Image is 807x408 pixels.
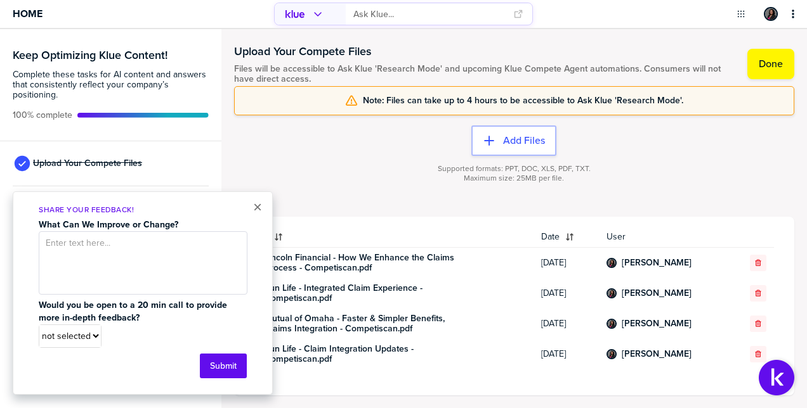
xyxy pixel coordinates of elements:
img: 067a2c94e62710512124e0c09c2123d5-sml.png [608,259,615,267]
button: Open Support Center [759,360,794,395]
span: Maximum size: 25MB per file. [464,174,564,183]
span: [DATE] [541,349,591,359]
button: Open Drop [735,8,747,20]
a: [PERSON_NAME] [622,288,692,298]
a: Edit Profile [763,6,779,22]
label: Add Files [503,134,545,147]
strong: What Can We Improve or Change? [39,218,178,231]
div: Sigourney Di Risi [607,258,617,268]
span: Complete these tasks for AI content and answers that consistently reflect your company’s position... [13,70,209,100]
a: Lincoln Financial - How We Enhance the Claims Process - Competiscan.pdf [265,253,455,273]
span: Date [541,232,560,242]
h1: Upload Your Compete Files [234,44,735,59]
span: User [607,232,725,242]
span: Active [13,110,72,120]
span: Files will be accessible to Ask Klue 'Research Mode' and upcoming Klue Compete Agent automations.... [234,64,735,84]
label: Done [759,58,783,70]
img: 067a2c94e62710512124e0c09c2123d5-sml.png [608,290,615,297]
h3: Keep Optimizing Klue Content! [13,49,209,61]
div: Sigourney Di Risi [764,7,778,21]
input: Ask Klue... [353,4,506,25]
a: Sun Life - Integrated Claim Experience - Competiscan.pdf [265,283,455,303]
a: [PERSON_NAME] [622,258,692,268]
span: [DATE] [541,288,591,298]
a: Sun Life - Claim Integration Updates - Competiscan.pdf [265,344,455,364]
button: Close [253,200,262,215]
p: Share Your Feedback! [39,205,247,215]
span: Upload Your Compete Files [33,158,142,169]
div: Sigourney Di Risi [607,288,617,298]
img: 067a2c94e62710512124e0c09c2123d5-sml.png [608,350,615,358]
img: 067a2c94e62710512124e0c09c2123d5-sml.png [765,8,777,20]
span: [DATE] [541,258,591,268]
img: 067a2c94e62710512124e0c09c2123d5-sml.png [608,320,615,328]
span: Home [13,8,43,19]
span: Note: Files can take up to 4 hours to be accessible to Ask Klue 'Research Mode'. [363,96,683,106]
div: Sigourney Di Risi [607,319,617,329]
span: [DATE] [541,319,591,329]
a: [PERSON_NAME] [622,349,692,359]
strong: Would you be open to a 20 min call to provide more in-depth feedback? [39,298,230,324]
div: Sigourney Di Risi [607,349,617,359]
span: Supported formats: PPT, DOC, XLS, PDF, TXT. [438,164,591,174]
a: Mutual of Omaha - Faster & Simpler Benefits, Claims Integration - Competiscan.pdf [265,314,455,334]
button: Submit [200,354,247,378]
a: [PERSON_NAME] [622,319,692,329]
